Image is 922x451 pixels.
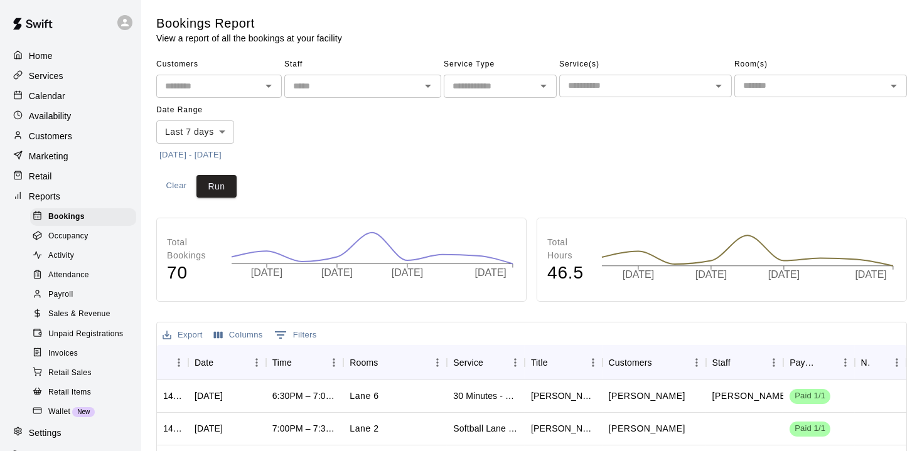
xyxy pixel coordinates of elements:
[29,170,52,183] p: Retail
[284,55,441,75] span: Staff
[29,130,72,142] p: Customers
[447,345,525,380] div: Service
[48,386,91,399] span: Retail Items
[30,228,136,245] div: Occupancy
[506,353,525,372] button: Menu
[855,345,906,380] div: Notes
[559,55,732,75] span: Service(s)
[250,267,282,278] tspan: [DATE]
[30,305,141,324] a: Sales & Revenue
[48,348,78,360] span: Invoices
[731,354,748,371] button: Sort
[885,77,903,95] button: Open
[584,353,603,372] button: Menu
[10,423,131,442] div: Settings
[609,422,685,435] p: Megan MacDonald
[30,345,136,363] div: Invoices
[30,267,136,284] div: Attendance
[48,328,123,341] span: Unpaid Registrations
[870,354,887,371] button: Sort
[29,70,63,82] p: Services
[272,345,292,380] div: Time
[419,77,437,95] button: Open
[790,345,818,380] div: Payment
[531,422,596,435] div: Ruth MacDonald
[30,364,136,382] div: Retail Sales
[159,326,206,345] button: Export
[531,390,596,402] div: Lauren McIntosh
[453,345,483,380] div: Service
[535,77,552,95] button: Open
[652,354,670,371] button: Sort
[48,289,73,301] span: Payroll
[156,32,342,45] p: View a report of all the bookings at your facility
[195,390,223,402] div: Thu, Sep 11, 2025
[29,427,62,439] p: Settings
[855,269,886,280] tspan: [DATE]
[266,345,344,380] div: Time
[343,345,447,380] div: Rooms
[444,55,557,75] span: Service Type
[30,208,136,226] div: Bookings
[48,211,85,223] span: Bookings
[10,46,131,65] div: Home
[30,402,141,422] a: WalletNew
[712,390,789,403] p: Joseph Bauserman
[48,250,74,262] span: Activity
[324,353,343,372] button: Menu
[72,408,95,415] span: New
[29,150,68,162] p: Marketing
[30,326,136,343] div: Unpaid Registrations
[48,230,88,243] span: Occupancy
[30,305,136,323] div: Sales & Revenue
[195,422,223,435] div: Wed, Sep 10, 2025
[10,66,131,85] div: Services
[188,345,266,380] div: Date
[156,100,266,120] span: Date Range
[167,262,218,284] h4: 70
[474,267,506,278] tspan: [DATE]
[10,167,131,186] a: Retail
[623,269,654,280] tspan: [DATE]
[260,77,277,95] button: Open
[30,266,141,285] a: Attendance
[156,15,342,32] h5: Bookings Report
[272,422,338,435] div: 7:00PM – 7:30PM
[321,267,352,278] tspan: [DATE]
[48,406,70,418] span: Wallet
[710,77,727,95] button: Open
[156,120,234,144] div: Last 7 days
[687,353,706,372] button: Menu
[790,390,830,402] span: Paid 1/1
[764,353,783,372] button: Menu
[247,353,266,372] button: Menu
[548,354,566,371] button: Sort
[547,236,589,262] p: Total Hours
[30,363,141,383] a: Retail Sales
[156,55,282,75] span: Customers
[30,285,141,305] a: Payroll
[292,354,309,371] button: Sort
[695,269,727,280] tspan: [DATE]
[350,422,378,435] p: Lane 2
[30,384,136,401] div: Retail Items
[10,127,131,146] a: Customers
[391,267,422,278] tspan: [DATE]
[836,353,855,372] button: Menu
[818,354,836,371] button: Sort
[211,326,266,345] button: Select columns
[163,422,182,435] div: 1417550
[547,262,589,284] h4: 46.5
[30,324,141,344] a: Unpaid Registrations
[790,423,830,435] span: Paid 1/1
[734,55,907,75] span: Room(s)
[887,353,906,372] button: Menu
[10,107,131,125] a: Availability
[30,383,141,402] a: Retail Items
[10,187,131,206] a: Reports
[48,367,92,379] span: Retail Sales
[156,146,225,165] button: [DATE] - [DATE]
